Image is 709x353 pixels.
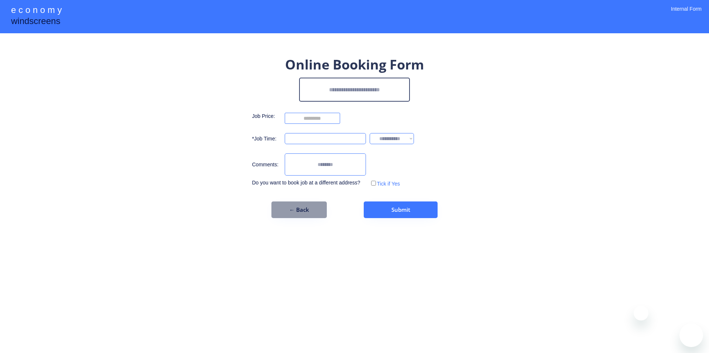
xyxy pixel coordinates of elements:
[271,201,327,218] button: ← Back
[252,161,281,169] div: Comments:
[634,306,648,320] iframe: Close message
[364,201,438,218] button: Submit
[285,55,424,74] div: Online Booking Form
[252,135,281,143] div: *Job Time:
[377,181,400,187] label: Tick if Yes
[671,6,702,22] div: Internal Form
[252,113,281,120] div: Job Price:
[679,323,703,347] iframe: Button to launch messaging window
[11,15,60,29] div: windscreens
[252,179,366,187] div: Do you want to book job at a different address?
[11,4,62,18] div: e c o n o m y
